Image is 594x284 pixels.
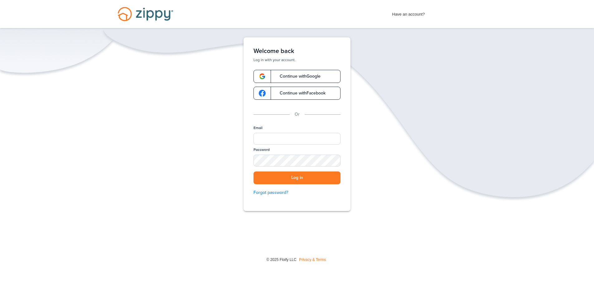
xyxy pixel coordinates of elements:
[299,258,326,262] a: Privacy & Terms
[254,133,340,145] input: Email
[254,125,263,131] label: Email
[254,70,340,83] a: google-logoContinue withGoogle
[254,189,340,196] a: Forgot password?
[295,111,300,118] p: Or
[273,74,321,79] span: Continue with Google
[254,47,340,55] h1: Welcome back
[254,155,340,166] input: Password
[254,57,340,62] p: Log in with your account.
[259,73,266,80] img: google-logo
[254,171,340,184] button: Log in
[273,91,326,95] span: Continue with Facebook
[259,90,266,97] img: google-logo
[254,87,340,100] a: google-logoContinue withFacebook
[392,8,425,18] span: Have an account?
[254,147,270,152] label: Password
[266,258,296,262] span: © 2025 Floify LLC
